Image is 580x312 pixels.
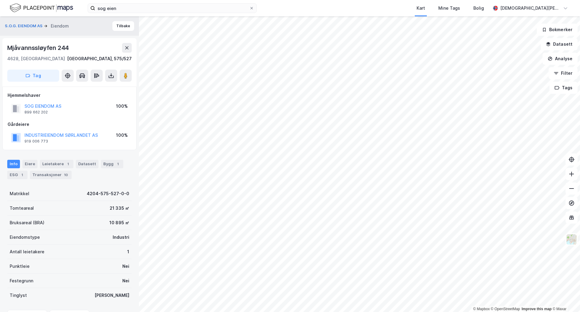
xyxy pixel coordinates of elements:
div: 1 [65,161,71,167]
div: Bruksareal (BRA) [10,219,44,226]
div: Mine Tags [438,5,460,12]
button: Filter [549,67,578,79]
a: OpenStreetMap [491,307,520,311]
a: Mapbox [473,307,490,311]
div: Punktleie [10,263,30,270]
div: Kart [417,5,425,12]
div: [GEOGRAPHIC_DATA], 575/527 [67,55,132,62]
div: 1 [115,161,121,167]
div: Bolig [473,5,484,12]
div: [DEMOGRAPHIC_DATA][PERSON_NAME] [500,5,561,12]
div: Antall leietakere [10,248,44,255]
button: Datasett [541,38,578,50]
div: Info [7,160,20,168]
div: [PERSON_NAME] [95,292,129,299]
div: Matrikkel [10,190,29,197]
div: 919 006 773 [24,139,48,144]
div: Eiendom [51,22,69,30]
div: Transaksjoner [30,171,72,179]
button: Tags [549,82,578,94]
button: Tilbake [112,21,134,31]
div: Leietakere [40,160,73,168]
div: Eiendomstype [10,234,40,241]
div: 4628, [GEOGRAPHIC_DATA] [7,55,65,62]
div: 1 [127,248,129,255]
iframe: Chat Widget [550,283,580,312]
button: Bokmerker [537,24,578,36]
img: logo.f888ab2527a4732fd821a326f86c7f29.svg [10,3,73,13]
div: Mjåvannssløyfen 244 [7,43,70,53]
div: 1 [19,172,25,178]
input: Søk på adresse, matrikkel, gårdeiere, leietakere eller personer [95,4,249,13]
div: Tomteareal [10,205,34,212]
button: Analyse [543,53,578,65]
div: Industri [113,234,129,241]
div: Kontrollprogram for chat [550,283,580,312]
button: Tag [7,70,59,82]
div: 100% [116,132,128,139]
div: Eiere [22,160,37,168]
div: 100% [116,103,128,110]
div: Bygg [101,160,123,168]
div: Tinglyst [10,292,27,299]
button: S.O.G. EIENDOM AS [5,23,44,29]
div: 10 [63,172,69,178]
div: Datasett [76,160,98,168]
div: Festegrunn [10,277,33,284]
img: Z [566,234,577,245]
div: Gårdeiere [8,121,131,128]
div: ESG [7,171,27,179]
div: 10 895 ㎡ [109,219,129,226]
a: Improve this map [522,307,552,311]
div: 4204-575-527-0-0 [87,190,129,197]
div: Nei [122,263,129,270]
div: Nei [122,277,129,284]
div: 21 335 ㎡ [110,205,129,212]
div: 899 662 202 [24,110,48,115]
div: Hjemmelshaver [8,92,131,99]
